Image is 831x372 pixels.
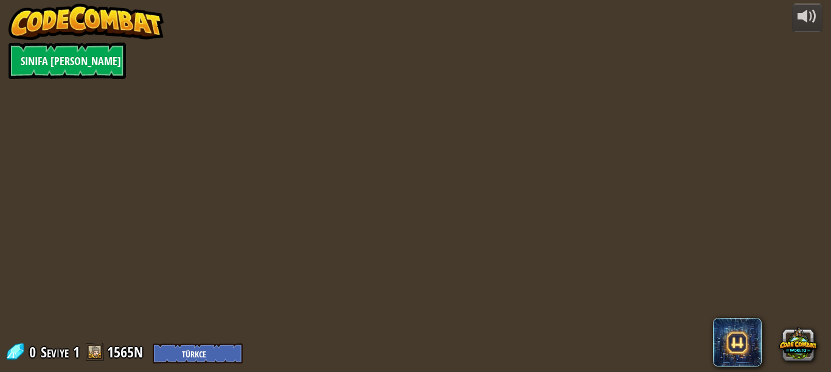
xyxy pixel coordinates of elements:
span: 0 [29,342,40,362]
a: 1565N [107,342,147,362]
button: CodeCombat Worlds on Roblox [779,325,817,362]
button: Sesi ayarla [792,4,822,32]
span: CodeCombat AI HackStack [713,318,762,367]
span: 1 [73,342,80,362]
a: Sınıfa [PERSON_NAME] [9,43,126,79]
img: CodeCombat - Learn how to code by playing a game [9,4,164,40]
span: Seviye [41,342,69,362]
